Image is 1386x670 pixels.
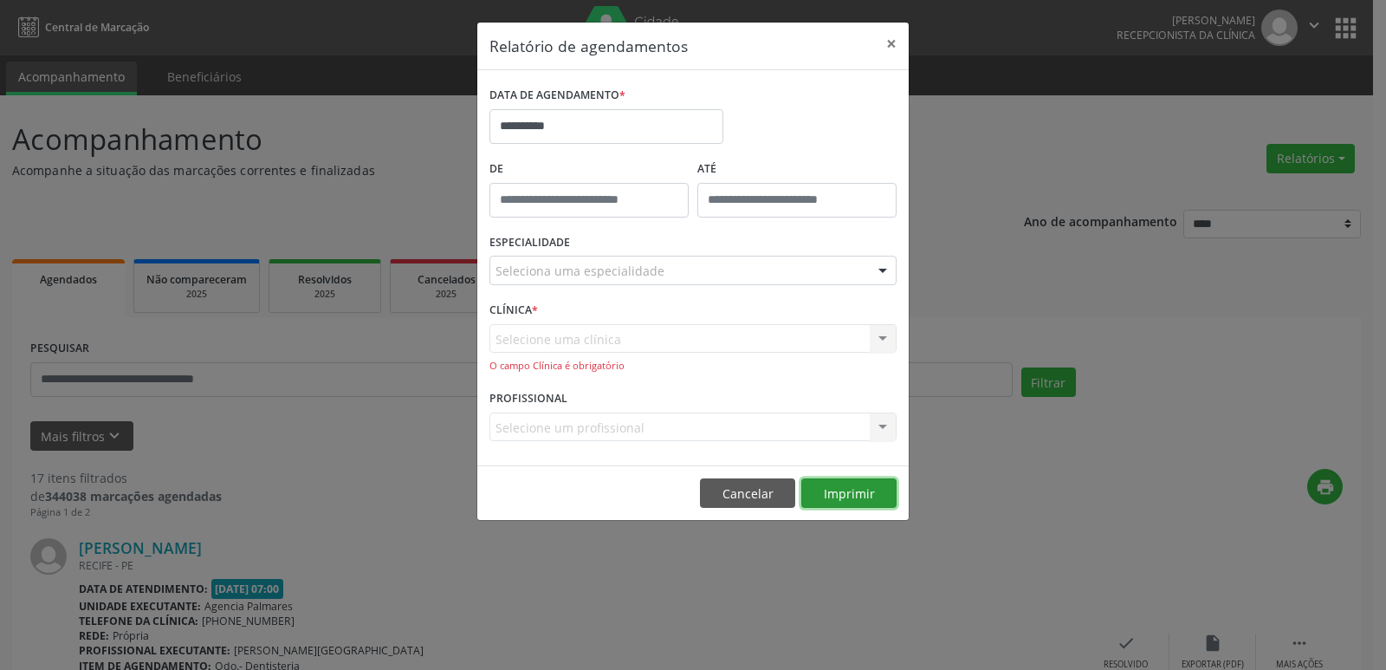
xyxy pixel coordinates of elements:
label: DATA DE AGENDAMENTO [489,82,625,109]
button: Close [874,23,909,65]
span: Seleciona uma especialidade [495,262,664,280]
button: Cancelar [700,478,795,508]
label: De [489,156,689,183]
div: O campo Clínica é obrigatório [489,359,897,374]
label: PROFISSIONAL [489,386,567,413]
button: Imprimir [801,478,897,508]
label: CLÍNICA [489,297,538,324]
h5: Relatório de agendamentos [489,35,688,57]
label: ATÉ [697,156,897,183]
label: ESPECIALIDADE [489,230,570,257]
